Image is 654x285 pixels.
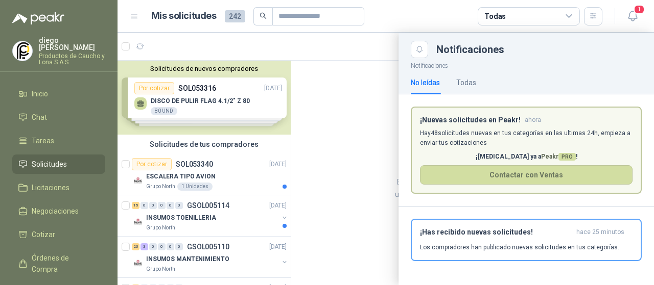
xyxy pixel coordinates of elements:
[12,178,105,197] a: Licitaciones
[12,154,105,174] a: Solicitudes
[634,5,645,14] span: 1
[420,228,572,237] h3: ¡Has recibido nuevas solicitudes!
[411,219,642,261] button: ¡Has recibido nuevas solicitudes!hace 25 minutos Los compradores han publicado nuevas solicitudes...
[12,201,105,221] a: Negociaciones
[12,225,105,244] a: Cotizar
[32,252,96,275] span: Órdenes de Compra
[456,77,476,88] div: Todas
[623,7,642,25] button: 1
[13,41,32,61] img: Company Logo
[32,112,47,123] span: Chat
[420,128,633,148] p: Hay 48 solicitudes nuevas en tus categorías en las ultimas 24h, empieza a enviar tus cotizaciones
[484,11,506,22] div: Todas
[260,12,267,19] span: search
[32,88,48,99] span: Inicio
[32,205,79,217] span: Negociaciones
[12,131,105,150] a: Tareas
[32,159,67,170] span: Solicitudes
[32,135,54,146] span: Tareas
[420,243,619,252] p: Los compradores han publicado nuevas solicitudes en tus categorías.
[411,41,428,58] button: Close
[39,37,105,51] p: diego [PERSON_NAME]
[225,10,245,22] span: 242
[525,116,541,124] span: ahora
[411,77,440,88] div: No leídas
[420,165,633,185] button: Contactar con Ventas
[12,84,105,103] a: Inicio
[436,44,642,55] div: Notificaciones
[12,12,64,24] img: Logo peakr
[151,9,217,23] h1: Mis solicitudes
[12,108,105,127] a: Chat
[576,228,624,237] span: hace 25 minutos
[541,153,576,160] span: Peakr
[399,58,654,71] p: Notificaciones
[32,182,69,193] span: Licitaciones
[39,53,105,65] p: Productos de Caucho y Lona S.A.S
[420,152,633,162] p: ¡[MEDICAL_DATA] ya a !
[558,153,576,161] span: PRO
[420,116,521,124] h3: ¡Nuevas solicitudes en Peakr!
[12,248,105,279] a: Órdenes de Compra
[32,229,55,240] span: Cotizar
